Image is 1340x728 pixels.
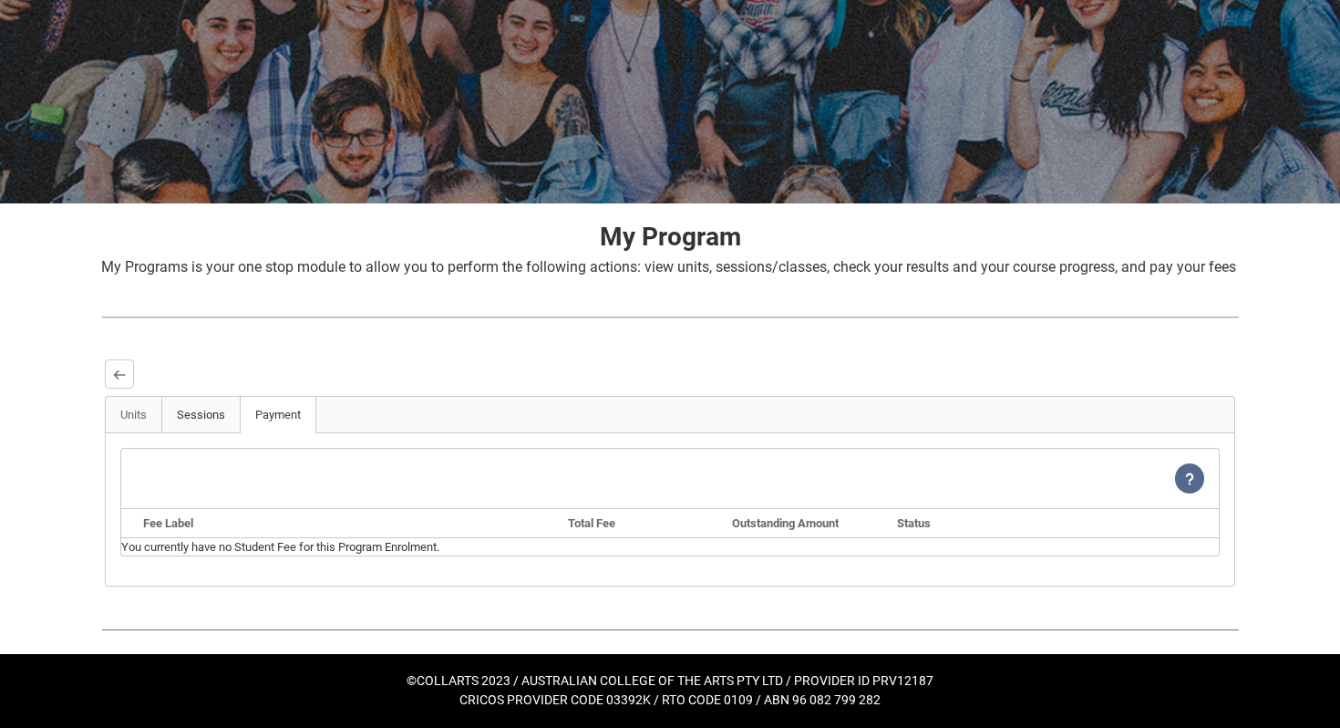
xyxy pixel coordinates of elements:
[161,397,241,433] a: Sessions
[101,258,1236,276] span: My Programs is your one stop module to allow you to perform the following actions: view units, se...
[1175,471,1204,484] span: View Help
[120,448,1220,556] article: You currently have no Student Fee for this Program Enrolment.
[106,397,162,433] a: Units
[105,359,134,389] button: Back
[568,516,615,530] b: Total Fee
[600,222,741,252] strong: My Program
[1175,463,1204,494] lightning-icon: View Help
[101,307,1239,327] img: REDU_GREY_LINE
[897,516,931,530] b: Status
[732,516,839,530] b: Outstanding Amount
[240,397,316,433] a: Payment
[101,619,1239,639] img: REDU_GREY_LINE
[143,516,193,530] b: Fee Label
